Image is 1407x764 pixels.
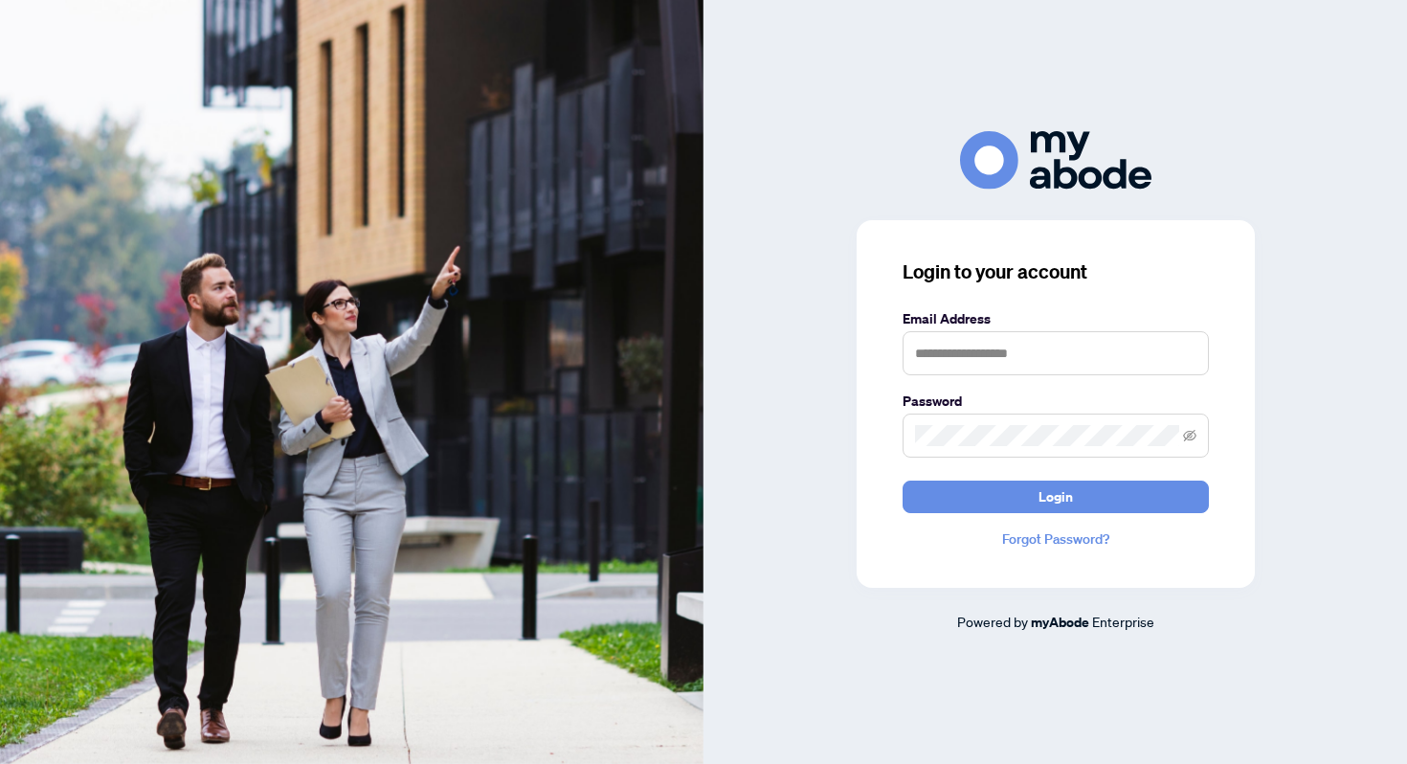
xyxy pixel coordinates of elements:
[903,391,1209,412] label: Password
[903,481,1209,513] button: Login
[1183,429,1196,442] span: eye-invisible
[960,131,1151,190] img: ma-logo
[903,528,1209,550] a: Forgot Password?
[903,308,1209,329] label: Email Address
[1038,482,1073,512] span: Login
[957,613,1028,630] span: Powered by
[903,258,1209,285] h3: Login to your account
[1092,613,1154,630] span: Enterprise
[1031,612,1089,633] a: myAbode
